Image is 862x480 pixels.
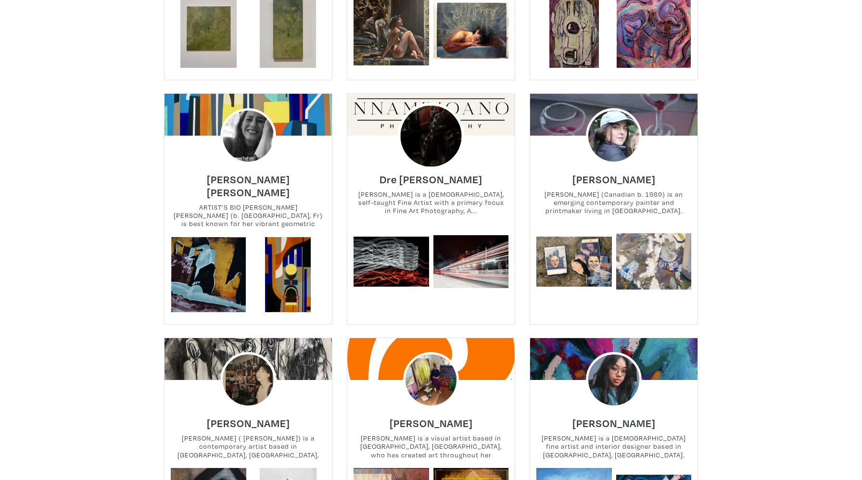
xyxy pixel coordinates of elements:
[207,414,290,425] a: [PERSON_NAME]
[530,434,697,459] small: [PERSON_NAME] is a [DEMOGRAPHIC_DATA] fine artist and interior designer based in [GEOGRAPHIC_DATA...
[403,352,459,408] img: phpThumb.php
[390,417,473,429] h6: [PERSON_NAME]
[380,173,482,186] h6: Dre [PERSON_NAME]
[572,417,656,429] h6: [PERSON_NAME]
[572,170,656,181] a: [PERSON_NAME]
[347,434,515,459] small: [PERSON_NAME] is a visual artist based in [GEOGRAPHIC_DATA], [GEOGRAPHIC_DATA], who has created a...
[572,173,656,186] h6: [PERSON_NAME]
[380,170,482,181] a: Dre [PERSON_NAME]
[165,173,332,199] h6: [PERSON_NAME] [PERSON_NAME]
[572,414,656,425] a: [PERSON_NAME]
[165,434,332,459] small: [PERSON_NAME] ( [PERSON_NAME]) is a contemporary artist based in [GEOGRAPHIC_DATA], [GEOGRAPHIC_D...
[390,414,473,425] a: [PERSON_NAME]
[530,190,697,215] small: [PERSON_NAME] (Canadian b. 1989) is an emerging contemporary painter and printmaker living in [GE...
[347,190,515,215] small: [PERSON_NAME] is a [DEMOGRAPHIC_DATA], self-taught Fine Artist with a primary focus in Fine Art P...
[220,352,276,408] img: phpThumb.php
[207,417,290,429] h6: [PERSON_NAME]
[397,102,464,169] img: phpThumb.php
[586,352,642,408] img: phpThumb.php
[220,108,276,164] img: phpThumb.php
[586,108,642,164] img: phpThumb.php
[165,203,332,228] small: ARTIST’S BIO [PERSON_NAME] [PERSON_NAME] (b. [GEOGRAPHIC_DATA], Fr) is best known for her vibrant...
[165,177,332,188] a: [PERSON_NAME] [PERSON_NAME]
